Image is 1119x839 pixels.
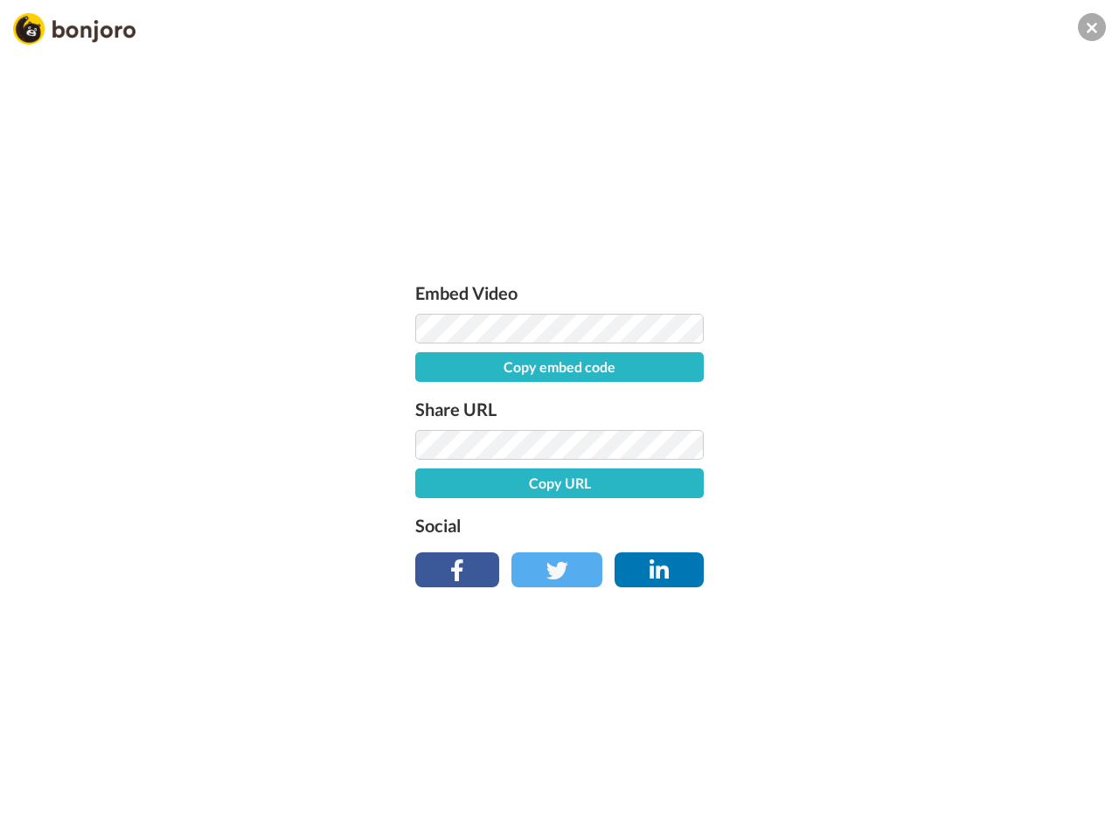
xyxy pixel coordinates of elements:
[415,395,704,423] label: Share URL
[415,352,704,382] button: Copy embed code
[415,468,704,498] button: Copy URL
[415,279,704,307] label: Embed Video
[13,13,136,45] img: Bonjoro Logo
[415,511,704,539] label: Social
